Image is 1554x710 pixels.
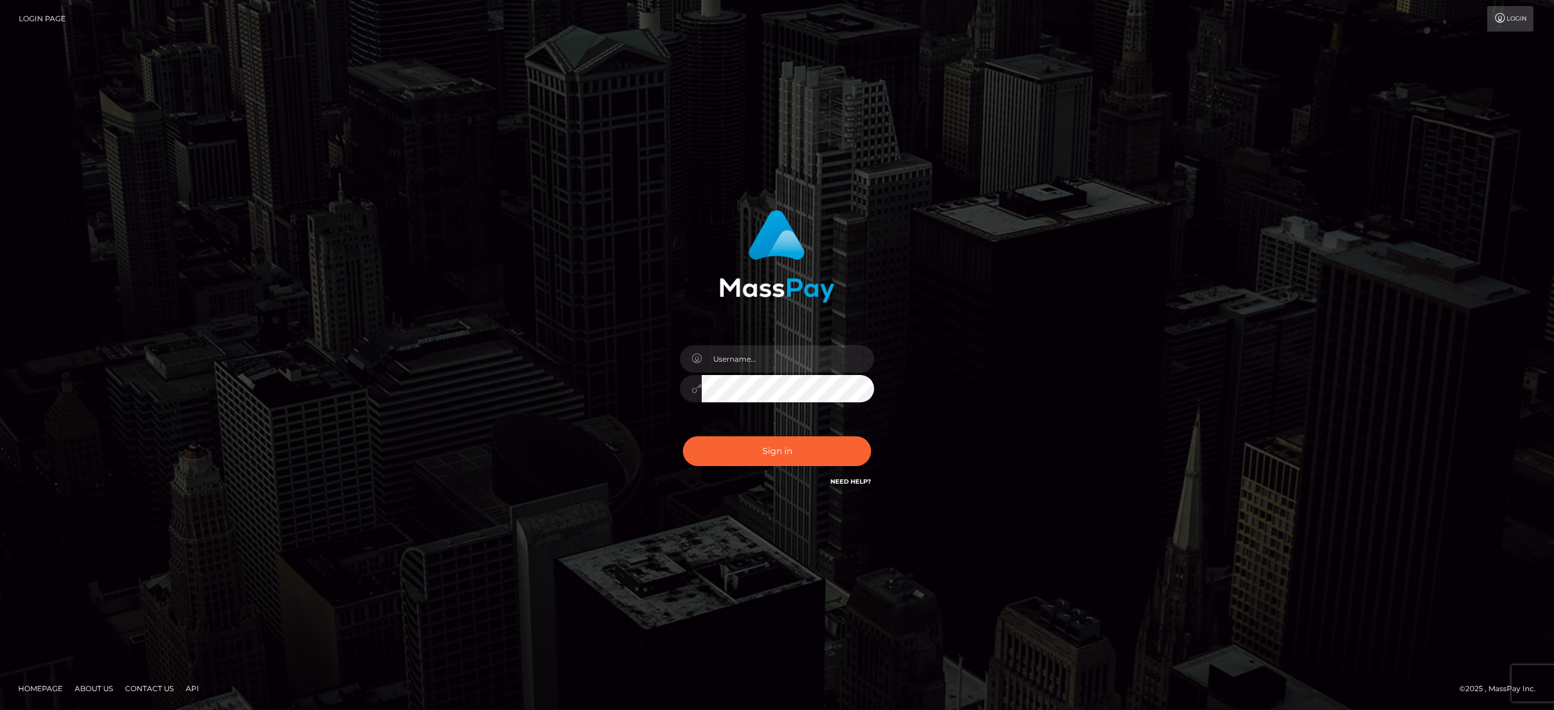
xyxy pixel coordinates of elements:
[830,478,871,485] a: Need Help?
[1487,6,1533,32] a: Login
[1459,682,1545,695] div: © 2025 , MassPay Inc.
[13,679,67,698] a: Homepage
[702,345,874,373] input: Username...
[683,436,871,466] button: Sign in
[19,6,66,32] a: Login Page
[120,679,178,698] a: Contact Us
[70,679,118,698] a: About Us
[719,210,835,303] img: MassPay Login
[181,679,204,698] a: API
